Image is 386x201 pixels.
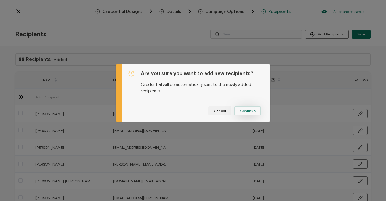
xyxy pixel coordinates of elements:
[116,64,270,122] div: dialog
[240,109,256,113] span: Continue
[234,106,261,115] button: Continue
[141,77,264,94] p: Credential will be automatically sent to the newly added recipients.
[356,172,386,201] iframe: Chat Widget
[141,71,264,77] h5: Are you sure you want to add new recipients?
[214,109,226,113] span: Cancel
[208,106,231,115] button: Cancel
